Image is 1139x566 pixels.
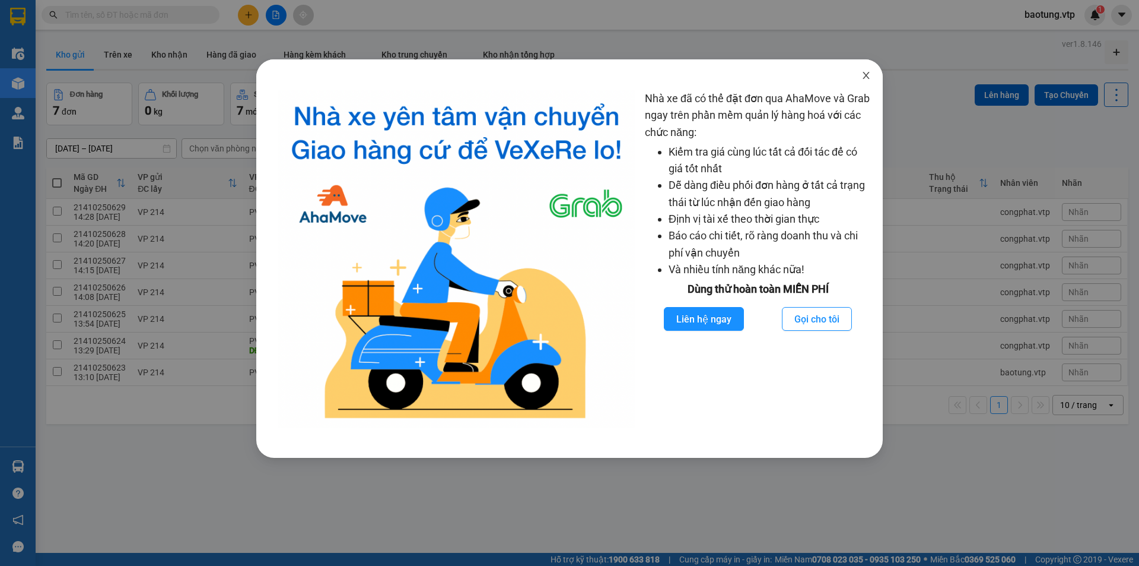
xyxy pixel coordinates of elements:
[278,90,635,428] img: logo
[669,227,871,261] li: Báo cáo chi tiết, rõ ràng doanh thu và chi phí vận chuyển
[861,71,871,80] span: close
[669,144,871,178] li: Kiểm tra giá cùng lúc tất cả đối tác để có giá tốt nhất
[794,312,839,327] span: Gọi cho tôi
[645,281,871,298] div: Dùng thử hoàn toàn MIỄN PHÍ
[669,261,871,278] li: Và nhiều tính năng khác nữa!
[676,312,731,327] span: Liên hệ ngay
[669,177,871,211] li: Dễ dàng điều phối đơn hàng ở tất cả trạng thái từ lúc nhận đến giao hàng
[850,59,883,93] button: Close
[782,307,852,331] button: Gọi cho tôi
[669,211,871,227] li: Định vị tài xế theo thời gian thực
[645,90,871,428] div: Nhà xe đã có thể đặt đơn qua AhaMove và Grab ngay trên phần mềm quản lý hàng hoá với các chức năng:
[664,307,744,331] button: Liên hệ ngay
